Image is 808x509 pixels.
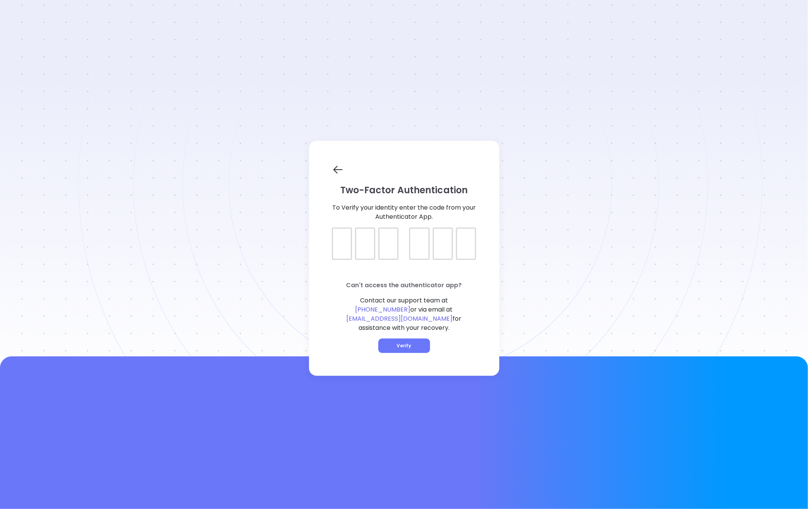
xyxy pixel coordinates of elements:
span: [PHONE_NUMBER] [355,305,411,314]
span: [EMAIL_ADDRESS][DOMAIN_NAME] [347,314,453,323]
p: Can't access the authenticator app? [332,281,477,290]
span: Verify [397,342,411,349]
p: Contact our support team at or via email at for assistance with your recovery. [332,296,477,332]
p: To Verify your identity enter the code from your Authenticator App. [332,203,477,221]
p: Two-Factor Authentication [332,183,477,197]
button: Verify [378,339,430,353]
input: verification input [332,227,477,247]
